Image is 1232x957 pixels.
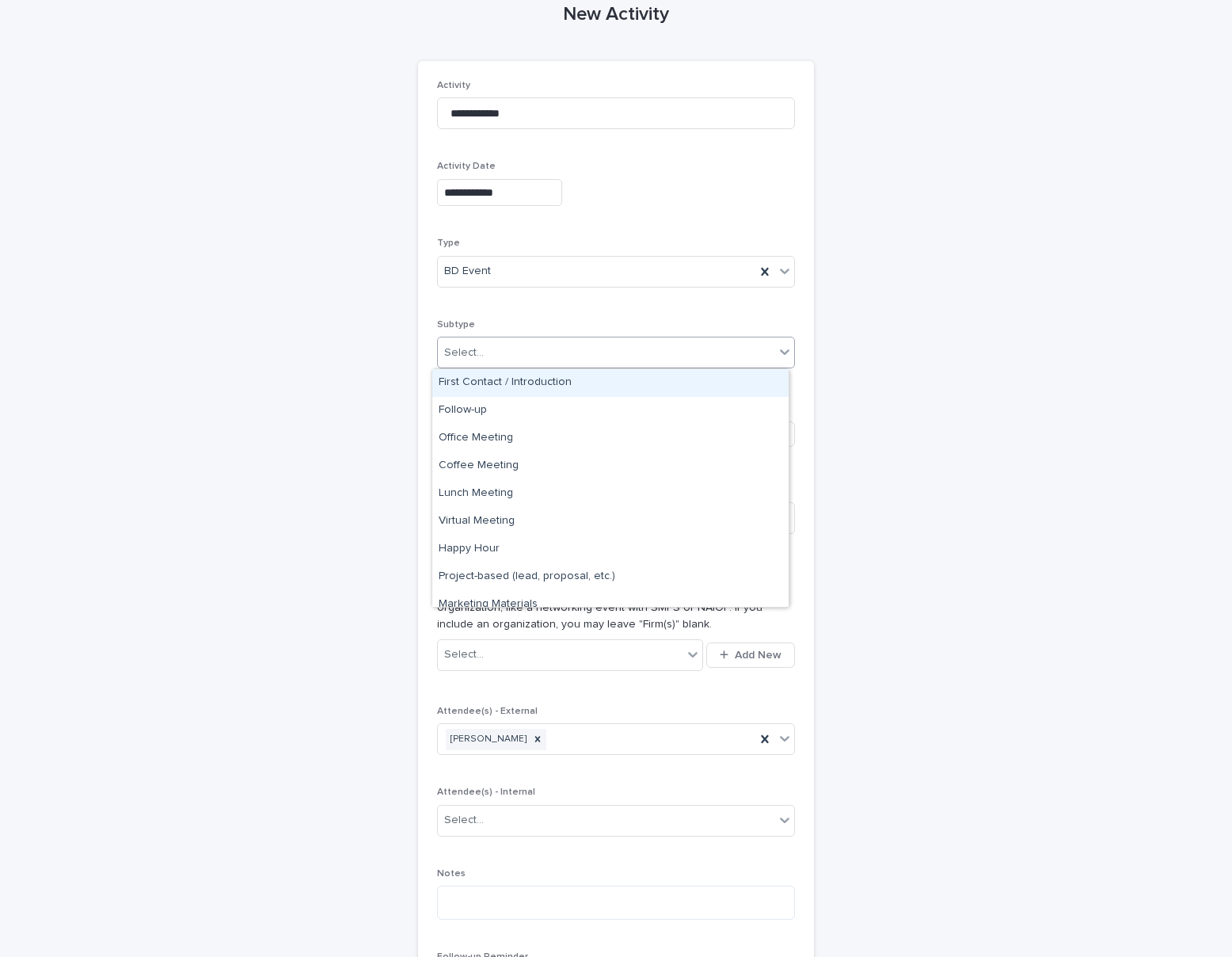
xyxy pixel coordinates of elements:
[432,452,789,480] div: Coffee Meeting
[432,369,789,397] div: First Contact / Introduction
[432,536,789,563] div: Happy Hour
[432,425,789,452] div: Office Meeting
[418,3,814,26] h1: New Activity
[444,812,484,829] div: Select...
[437,583,795,632] p: Please ONLY use this if the activity was associated with an organization, like a networking event...
[444,345,484,361] div: Select...
[432,508,789,536] div: Virtual Meeting
[444,263,491,280] span: BD Event
[437,162,496,171] span: Activity Date
[735,650,781,661] span: Add New
[446,729,529,750] div: [PERSON_NAME]
[437,320,475,330] span: Subtype
[432,480,789,508] div: Lunch Meeting
[437,787,535,797] span: Attendee(s) - Internal
[432,397,789,425] div: Follow-up
[432,563,789,591] div: Project-based (lead, proposal, etc.)
[437,707,538,716] span: Attendee(s) - External
[437,869,466,879] span: Notes
[437,81,470,90] span: Activity
[444,646,484,663] div: Select...
[432,591,789,619] div: Marketing Materials
[437,238,460,248] span: Type
[706,642,795,668] button: Add New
